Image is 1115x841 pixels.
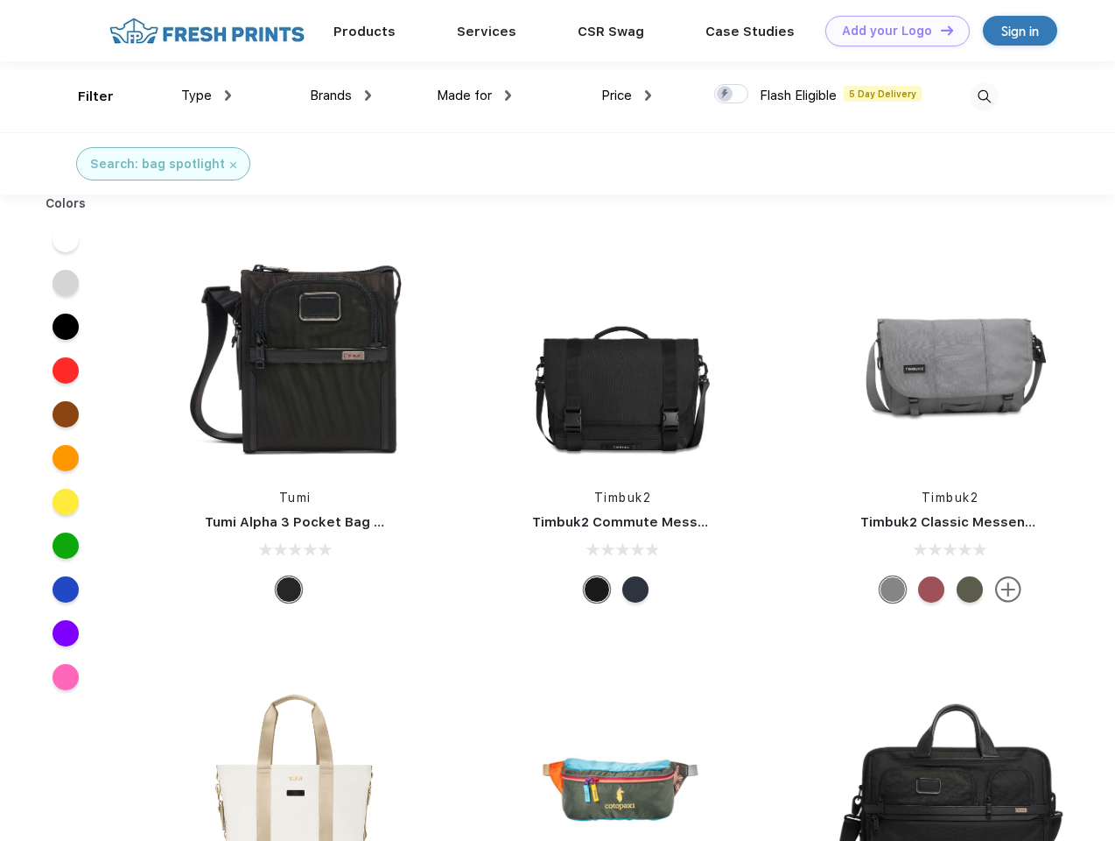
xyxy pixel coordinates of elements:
[834,238,1067,471] img: func=resize&h=266
[760,88,837,103] span: Flash Eligible
[276,576,302,603] div: Black
[104,16,310,46] img: fo%20logo%202.webp
[860,514,1077,530] a: Timbuk2 Classic Messenger Bag
[922,491,979,505] a: Timbuk2
[505,90,511,101] img: dropdown.png
[310,88,352,103] span: Brands
[645,90,651,101] img: dropdown.png
[78,87,114,107] div: Filter
[32,194,100,213] div: Colors
[918,576,944,603] div: Eco Collegiate Red
[601,88,632,103] span: Price
[225,90,231,101] img: dropdown.png
[584,576,610,603] div: Eco Black
[970,82,999,111] img: desktop_search.svg
[205,514,410,530] a: Tumi Alpha 3 Pocket Bag Small
[181,88,212,103] span: Type
[957,576,983,603] div: Eco Army
[880,576,906,603] div: Eco Gunmetal
[622,576,649,603] div: Eco Nautical
[230,162,236,168] img: filter_cancel.svg
[532,514,767,530] a: Timbuk2 Commute Messenger Bag
[179,238,411,471] img: func=resize&h=266
[995,576,1021,603] img: more.svg
[844,86,922,102] span: 5 Day Delivery
[842,24,932,39] div: Add your Logo
[594,491,652,505] a: Timbuk2
[941,25,953,35] img: DT
[279,491,312,505] a: Tumi
[437,88,492,103] span: Made for
[506,238,739,471] img: func=resize&h=266
[1001,21,1039,41] div: Sign in
[333,24,396,39] a: Products
[365,90,371,101] img: dropdown.png
[90,155,225,173] div: Search: bag spotlight
[983,16,1057,46] a: Sign in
